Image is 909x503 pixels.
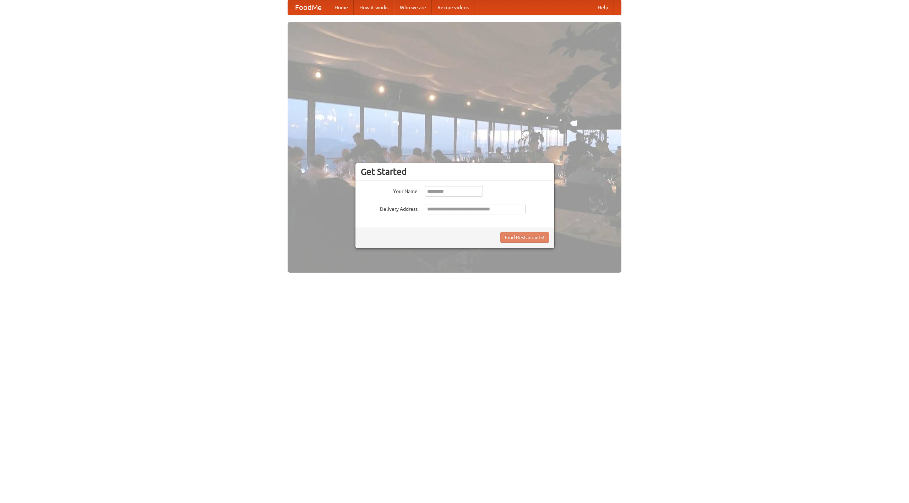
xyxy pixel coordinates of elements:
label: Your Name [361,186,418,195]
h3: Get Started [361,166,549,177]
a: FoodMe [288,0,329,15]
a: Who we are [394,0,432,15]
a: Recipe videos [432,0,474,15]
label: Delivery Address [361,204,418,213]
a: How it works [354,0,394,15]
a: Home [329,0,354,15]
a: Help [592,0,614,15]
button: Find Restaurants! [500,232,549,243]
